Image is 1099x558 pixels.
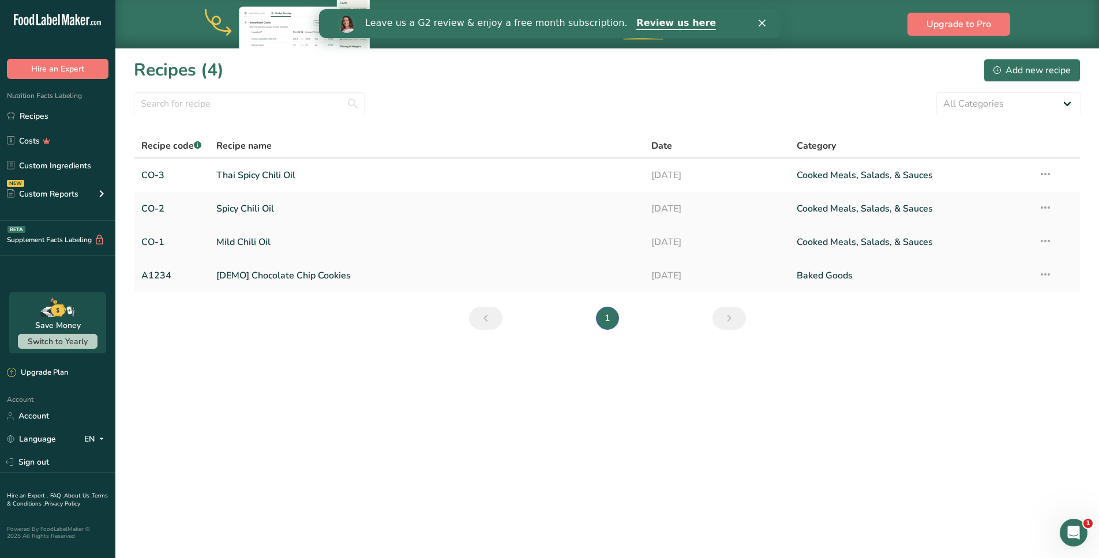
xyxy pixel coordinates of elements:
[28,336,88,347] span: Switch to Yearly
[651,263,783,288] a: [DATE]
[319,9,781,38] iframe: Intercom live chat banner
[7,367,68,379] div: Upgrade Plan
[556,1,729,48] div: Upgrade to Pro
[141,197,202,221] a: CO-2
[35,319,81,331] div: Save Money
[440,10,451,17] div: Close
[993,63,1071,77] div: Add new recipe
[141,263,202,288] a: A1234
[7,429,56,449] a: Language
[7,180,24,187] div: NEW
[141,230,202,254] a: CO-1
[134,57,224,83] h1: Recipes (4)
[651,197,783,221] a: [DATE]
[927,17,991,31] span: Upgrade to Pro
[134,92,365,115] input: Search for recipe
[797,163,1025,187] a: Cooked Meals, Salads, & Sauces
[141,139,201,152] span: Recipe code
[797,263,1025,288] a: Baked Goods
[50,492,64,500] a: FAQ .
[7,188,78,200] div: Custom Reports
[18,334,97,349] button: Switch to Yearly
[141,163,202,187] a: CO-3
[84,432,108,446] div: EN
[216,139,272,153] span: Recipe name
[797,197,1025,221] a: Cooked Meals, Salads, & Sauces
[44,500,80,508] a: Privacy Policy
[216,263,638,288] a: [DEMO] Chocolate Chip Cookies
[216,163,638,187] a: Thai Spicy Chili Oil
[651,230,783,254] a: [DATE]
[7,492,48,500] a: Hire an Expert .
[7,492,108,508] a: Terms & Conditions .
[216,230,638,254] a: Mild Chili Oil
[1060,519,1087,546] iframe: Intercom live chat
[216,197,638,221] a: Spicy Chili Oil
[469,307,502,330] a: Previous page
[1083,519,1093,528] span: 1
[651,163,783,187] a: [DATE]
[7,59,108,79] button: Hire an Expert
[64,492,92,500] a: About Us .
[797,139,836,153] span: Category
[7,226,25,233] div: BETA
[7,526,108,540] div: Powered By FoodLabelMaker © 2025 All Rights Reserved
[984,59,1081,82] button: Add new recipe
[797,230,1025,254] a: Cooked Meals, Salads, & Sauces
[712,307,746,330] a: Next page
[651,139,672,153] span: Date
[907,13,1010,36] button: Upgrade to Pro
